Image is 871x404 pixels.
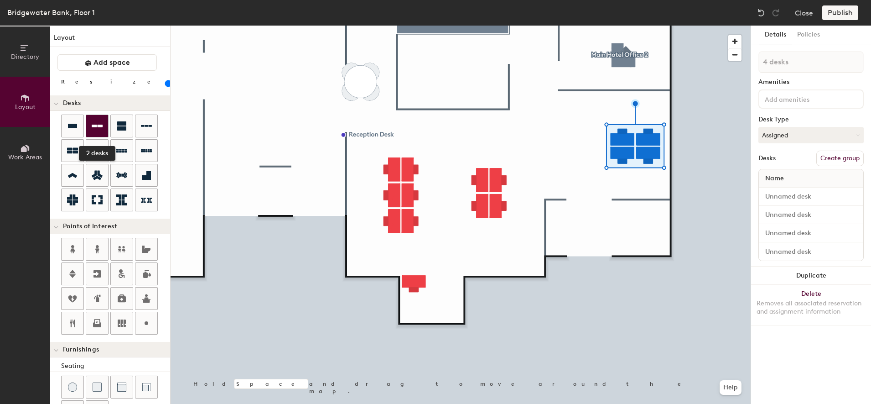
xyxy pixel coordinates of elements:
[758,116,864,123] div: Desk Type
[93,383,102,392] img: Cushion
[751,267,871,285] button: Duplicate
[63,100,81,107] span: Desks
[63,223,117,230] span: Points of Interest
[758,155,776,162] div: Desks
[816,151,864,166] button: Create group
[758,79,864,86] div: Amenities
[93,58,130,67] span: Add space
[757,8,766,17] img: Undo
[761,190,861,203] input: Unnamed desk
[57,54,157,71] button: Add space
[757,299,866,316] div: Removes all associated reservation and assignment information
[771,8,780,17] img: Redo
[720,380,741,395] button: Help
[110,376,133,399] button: Couch (middle)
[7,7,95,18] div: Bridgewater Bank, Floor 1
[761,209,861,221] input: Unnamed desk
[86,115,109,137] button: 2 desks
[751,285,871,325] button: DeleteRemoves all associated reservation and assignment information
[795,5,813,20] button: Close
[61,361,170,371] div: Seating
[11,53,39,61] span: Directory
[135,376,158,399] button: Couch (corner)
[761,245,861,258] input: Unnamed desk
[68,383,77,392] img: Stool
[761,227,861,240] input: Unnamed desk
[61,78,162,85] div: Resize
[86,376,109,399] button: Cushion
[142,383,151,392] img: Couch (corner)
[761,170,788,187] span: Name
[758,127,864,143] button: Assigned
[61,376,84,399] button: Stool
[15,103,36,111] span: Layout
[792,26,825,44] button: Policies
[8,153,42,161] span: Work Areas
[63,346,99,353] span: Furnishings
[50,33,170,47] h1: Layout
[117,383,126,392] img: Couch (middle)
[763,93,845,104] input: Add amenities
[759,26,792,44] button: Details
